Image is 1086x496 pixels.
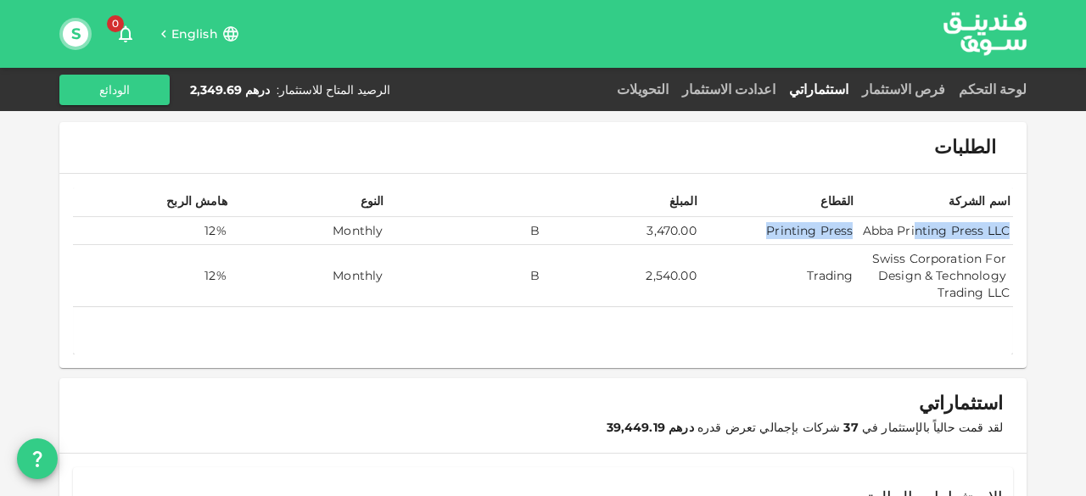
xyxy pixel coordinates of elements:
td: Swiss Corporation For Design & Technology Trading LLC [856,245,1013,307]
span: استثماراتي [919,392,1003,415]
div: القطاع [811,191,854,211]
td: Monthly [230,217,387,245]
div: هامش الربح [166,191,227,211]
a: اعدادت الاستثمار [675,81,782,98]
button: الودائع [59,75,170,105]
td: Abba Printing Press LLC [856,217,1013,245]
td: Printing Press [700,217,857,245]
td: B [386,217,543,245]
td: 12% [73,245,230,307]
td: 3,470.00 [543,217,700,245]
a: التحويلات [610,81,675,98]
div: النوع [341,191,383,211]
div: اسم الشركة [949,191,1011,211]
span: لقد قمت حالياً بالإستثمار في شركات بإجمالي تعرض قدره [607,420,1003,435]
td: B [386,245,543,307]
span: English [171,26,218,42]
td: 12% [73,217,230,245]
a: فرص الاستثمار [855,81,952,98]
button: question [17,438,58,479]
td: 2,540.00 [543,245,700,307]
a: استثماراتي [782,81,855,98]
a: لوحة التحكم [952,81,1027,98]
td: Trading [700,245,857,307]
button: 0 [109,17,143,51]
td: Monthly [230,245,387,307]
a: logo [943,1,1027,66]
div: المبلغ [655,191,697,211]
span: الطلبات [934,136,996,159]
div: درهم 2,349.69 [190,81,270,98]
button: S [63,21,88,47]
strong: درهم 39,449.19 [607,420,694,435]
span: 0 [107,15,124,32]
img: logo [921,1,1049,66]
div: الرصيد المتاح للاستثمار : [277,81,390,98]
strong: 37 [843,420,858,435]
